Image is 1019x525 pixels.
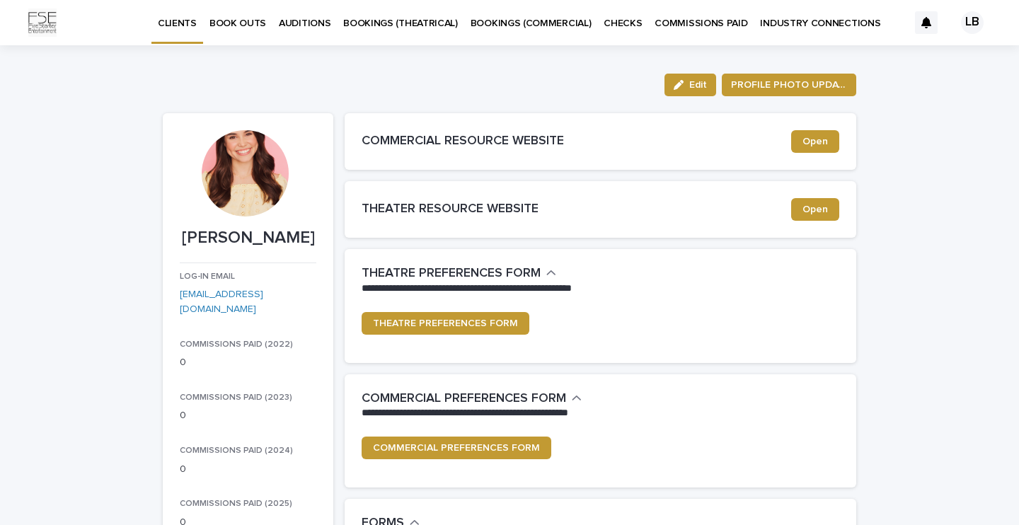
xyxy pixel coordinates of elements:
[362,266,556,282] button: THEATRE PREFERENCES FORM
[180,500,292,508] span: COMMISSIONS PAID (2025)
[28,8,57,37] img: Km9EesSdRbS9ajqhBzyo
[180,446,293,455] span: COMMISSIONS PAID (2024)
[362,391,566,407] h2: COMMERCIAL PREFERENCES FORM
[802,204,828,214] span: Open
[180,462,316,477] p: 0
[362,266,541,282] h2: THEATRE PREFERENCES FORM
[373,443,540,453] span: COMMERCIAL PREFERENCES FORM
[689,80,707,90] span: Edit
[722,74,856,96] button: PROFILE PHOTO UPDATE
[664,74,716,96] button: Edit
[961,11,984,34] div: LB
[362,391,582,407] button: COMMERCIAL PREFERENCES FORM
[731,78,847,92] span: PROFILE PHOTO UPDATE
[362,202,791,217] h2: THEATER RESOURCE WEBSITE
[180,228,316,248] p: [PERSON_NAME]
[180,340,293,349] span: COMMISSIONS PAID (2022)
[180,393,292,402] span: COMMISSIONS PAID (2023)
[362,134,791,149] h2: COMMERCIAL RESOURCE WEBSITE
[180,289,263,314] a: [EMAIL_ADDRESS][DOMAIN_NAME]
[802,137,828,146] span: Open
[180,272,235,281] span: LOG-IN EMAIL
[791,198,839,221] a: Open
[180,408,316,423] p: 0
[791,130,839,153] a: Open
[362,437,551,459] a: COMMERCIAL PREFERENCES FORM
[362,312,529,335] a: THEATRE PREFERENCES FORM
[180,355,316,370] p: 0
[373,318,518,328] span: THEATRE PREFERENCES FORM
